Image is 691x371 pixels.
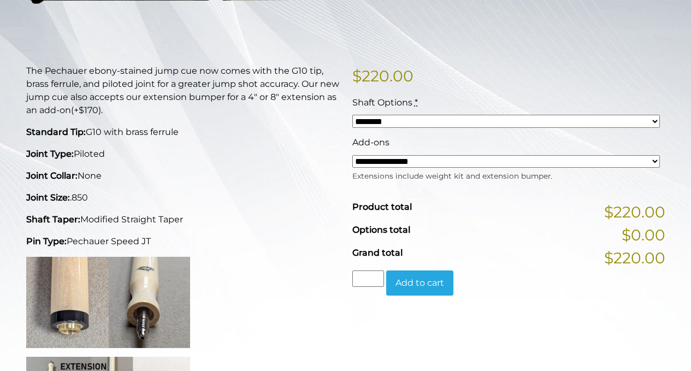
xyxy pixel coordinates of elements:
[26,213,339,226] p: Modified Straight Taper
[26,64,339,117] p: The Pechauer ebony-stained jump cue now comes with the G10 tip, brass ferrule, and piloted joint ...
[604,246,665,269] span: $220.00
[352,168,660,181] div: Extensions include weight kit and extension bumper.
[26,126,339,139] p: G10 with brass ferrule
[26,191,339,204] p: .850
[622,223,665,246] span: $0.00
[26,235,339,248] p: Pechauer Speed JT
[26,236,67,246] strong: Pin Type:
[604,201,665,223] span: $220.00
[415,97,418,108] abbr: required
[352,248,403,258] span: Grand total
[352,97,412,108] span: Shaft Options
[26,192,70,203] strong: Joint Size:
[26,127,86,137] strong: Standard Tip:
[386,270,453,296] button: Add to cart
[26,169,339,182] p: None
[26,170,78,181] strong: Joint Collar:
[352,225,410,235] span: Options total
[352,67,414,85] bdi: 220.00
[26,149,74,159] strong: Joint Type:
[26,148,339,161] p: Piloted
[26,214,80,225] strong: Shaft Taper:
[352,67,362,85] span: $
[352,202,412,212] span: Product total
[352,270,384,287] input: Product quantity
[352,137,389,148] span: Add-ons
